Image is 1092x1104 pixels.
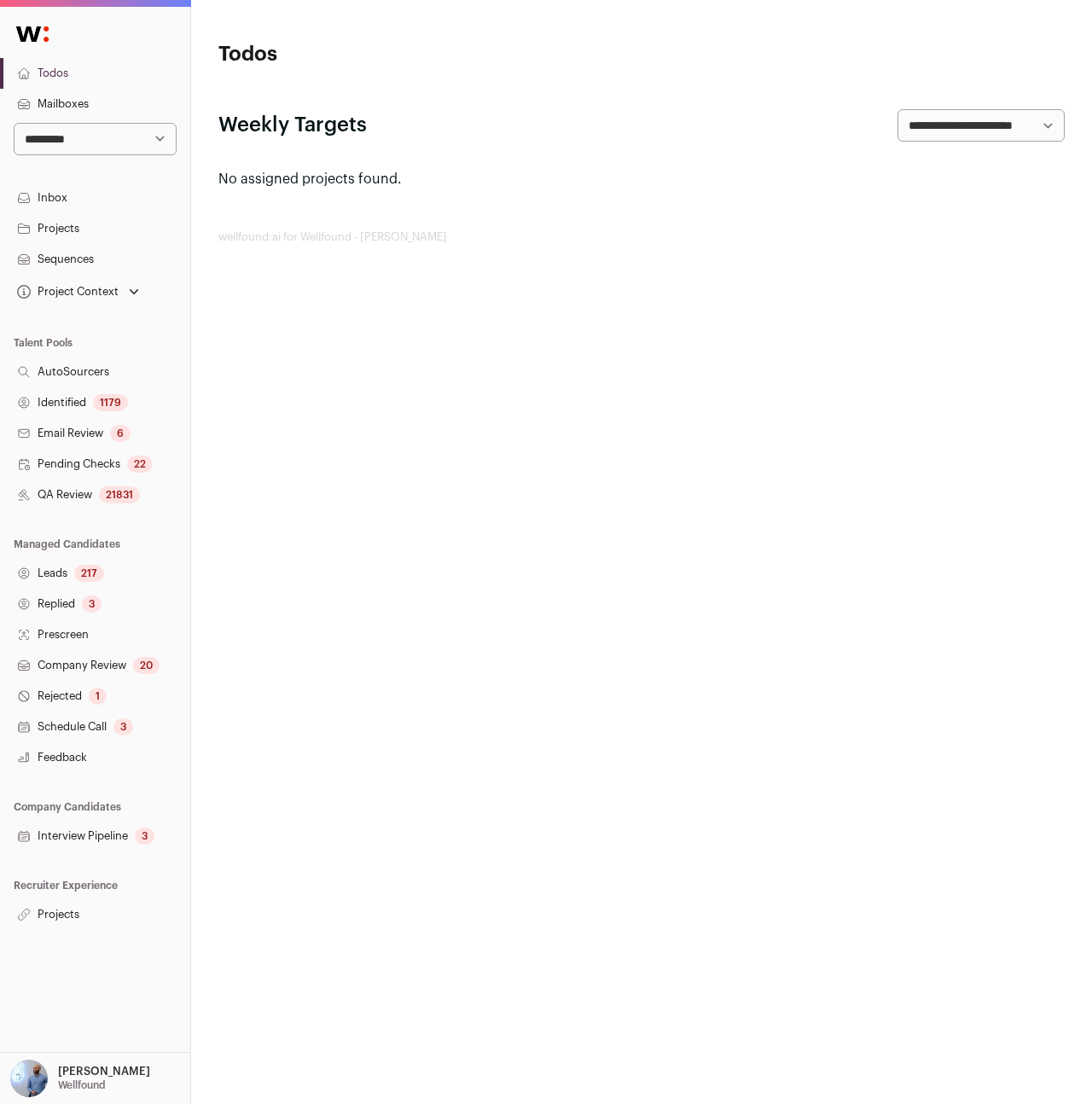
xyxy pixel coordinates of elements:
[10,1060,48,1097] img: 97332-medium_jpg
[218,112,367,139] h2: Weekly Targets
[218,41,501,68] h1: Todos
[14,280,142,304] button: Open dropdown
[133,657,160,674] div: 20
[58,1065,150,1078] p: [PERSON_NAME]
[218,230,1065,244] footer: wellfound:ai for Wellfound - [PERSON_NAME]
[89,688,107,705] div: 1
[58,1078,106,1092] p: Wellfound
[7,1060,154,1097] button: Open dropdown
[82,596,102,613] div: 3
[127,456,153,473] div: 22
[99,486,140,503] div: 21831
[7,17,58,51] img: Wellfound
[110,425,131,442] div: 6
[14,285,119,299] div: Project Context
[135,828,154,845] div: 3
[113,718,133,735] div: 3
[74,565,104,582] div: 217
[218,169,1065,189] p: No assigned projects found.
[93,394,128,411] div: 1179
